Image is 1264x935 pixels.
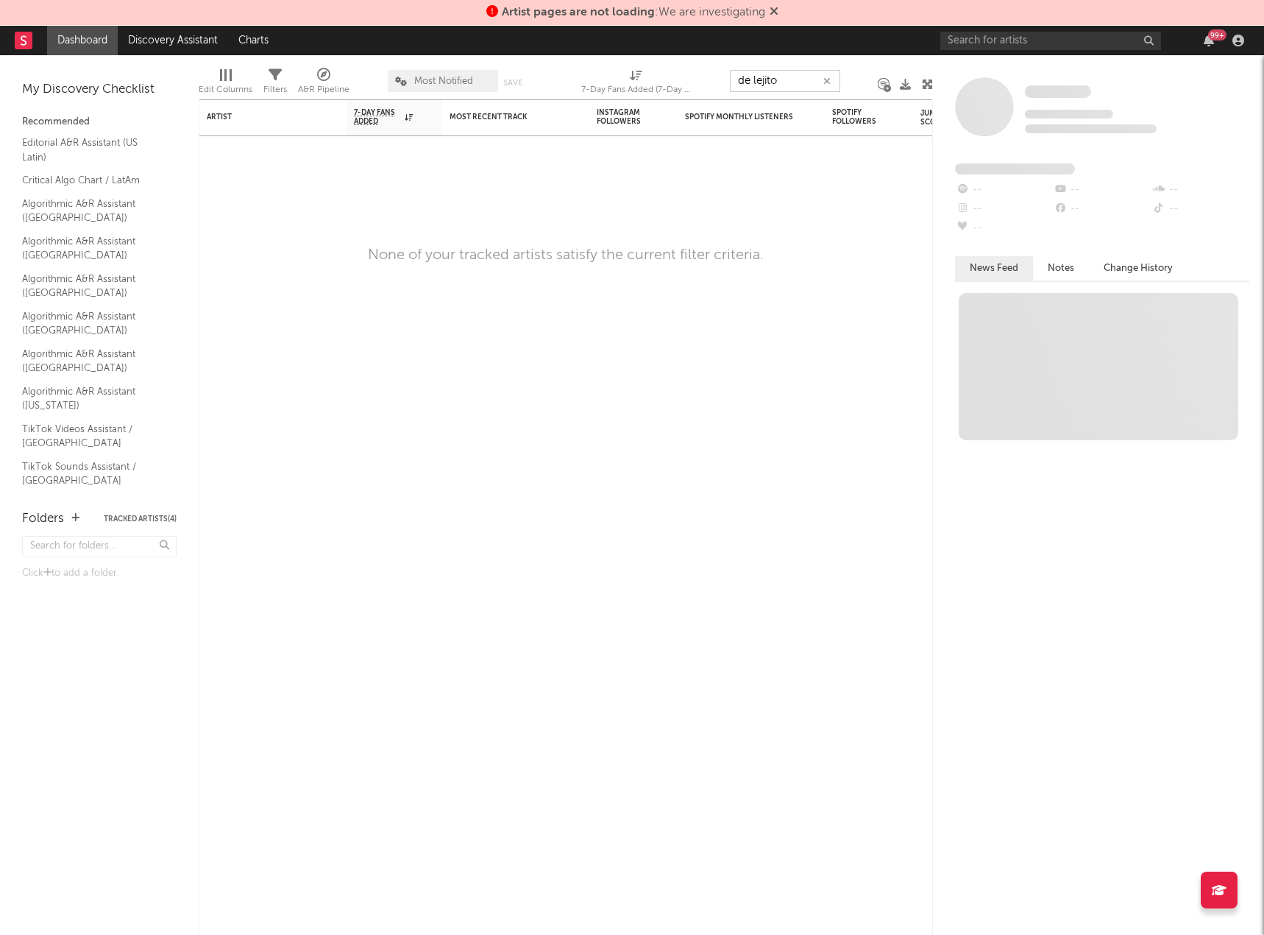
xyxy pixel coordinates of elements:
div: Instagram Followers [597,108,648,126]
button: Tracked Artists(4) [104,515,177,523]
div: Folders [22,510,64,528]
button: Notes [1033,256,1089,280]
span: 0 fans last week [1025,124,1157,133]
div: Edit Columns [199,63,252,105]
span: Artist pages are not loading [502,7,655,18]
div: Filters [263,81,287,99]
div: Click to add a folder. [22,565,177,582]
a: Algorithmic A&R Assistant ([GEOGRAPHIC_DATA]) [22,308,162,339]
div: A&R Pipeline [298,81,349,99]
a: TikTok Videos Assistant / [GEOGRAPHIC_DATA] [22,421,162,451]
button: News Feed [955,256,1033,280]
div: 7-Day Fans Added (7-Day Fans Added) [581,63,692,105]
a: Algorithmic A&R Assistant ([US_STATE]) [22,384,162,414]
div: A&R Pipeline [298,63,349,105]
button: Change History [1089,256,1187,280]
div: None of your tracked artists satisfy the current filter criteria. [368,247,764,264]
div: -- [1053,180,1151,200]
div: Spotify Monthly Listeners [685,113,795,121]
div: -- [955,219,1053,238]
div: Most Recent Track [450,113,560,121]
span: Dismiss [770,7,778,18]
a: Algorithmic A&R Assistant ([GEOGRAPHIC_DATA]) [22,271,162,301]
a: Algorithmic A&R Assistant ([GEOGRAPHIC_DATA]) [22,346,162,376]
input: Search for artists [940,32,1161,50]
span: Most Notified [414,77,473,86]
a: Critical Algo Chart / LatAm [22,172,162,188]
a: Dashboard [47,26,118,55]
a: Discovery Assistant [118,26,228,55]
a: Some Artist [1025,85,1091,99]
div: Filters [263,63,287,105]
div: My Discovery Checklist [22,81,177,99]
div: 99 + [1208,29,1226,40]
button: 99+ [1204,35,1214,46]
a: Algorithmic A&R Assistant ([GEOGRAPHIC_DATA]) [22,196,162,226]
div: -- [1151,200,1249,219]
div: 7-Day Fans Added (7-Day Fans Added) [581,81,692,99]
input: Search... [730,70,840,92]
div: -- [955,180,1053,200]
div: Edit Columns [199,81,252,99]
div: Recommended [22,113,177,131]
div: Jump Score [920,109,957,127]
div: -- [1053,200,1151,219]
input: Search for folders... [22,536,177,557]
span: Tracking Since: [DATE] [1025,110,1113,119]
span: Some Artist [1025,85,1091,98]
div: Artist [207,113,317,121]
span: 7-Day Fans Added [354,108,401,126]
button: Save [503,79,522,87]
a: TikTok Sounds Assistant / [GEOGRAPHIC_DATA] [22,459,162,489]
a: Algorithmic A&R Assistant ([GEOGRAPHIC_DATA]) [22,233,162,264]
span: : We are investigating [502,7,765,18]
a: Charts [228,26,279,55]
div: Spotify Followers [832,108,884,126]
a: Editorial A&R Assistant (US Latin) [22,135,162,165]
div: -- [1151,180,1249,200]
span: Fans Added by Platform [955,163,1075,174]
div: -- [955,200,1053,219]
